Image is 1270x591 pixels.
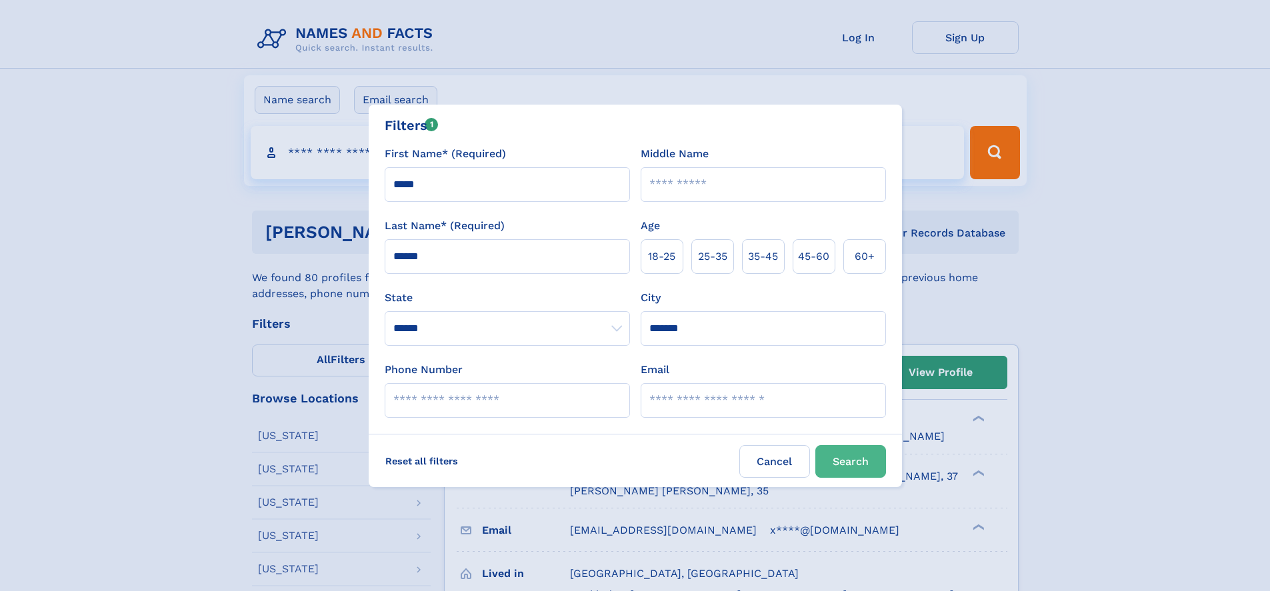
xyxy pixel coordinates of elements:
[641,362,669,378] label: Email
[385,146,506,162] label: First Name* (Required)
[798,249,829,265] span: 45‑60
[648,249,675,265] span: 18‑25
[385,115,439,135] div: Filters
[385,290,630,306] label: State
[698,249,727,265] span: 25‑35
[385,362,463,378] label: Phone Number
[748,249,778,265] span: 35‑45
[641,218,660,234] label: Age
[855,249,875,265] span: 60+
[739,445,810,478] label: Cancel
[815,445,886,478] button: Search
[377,445,467,477] label: Reset all filters
[641,290,661,306] label: City
[385,218,505,234] label: Last Name* (Required)
[641,146,709,162] label: Middle Name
